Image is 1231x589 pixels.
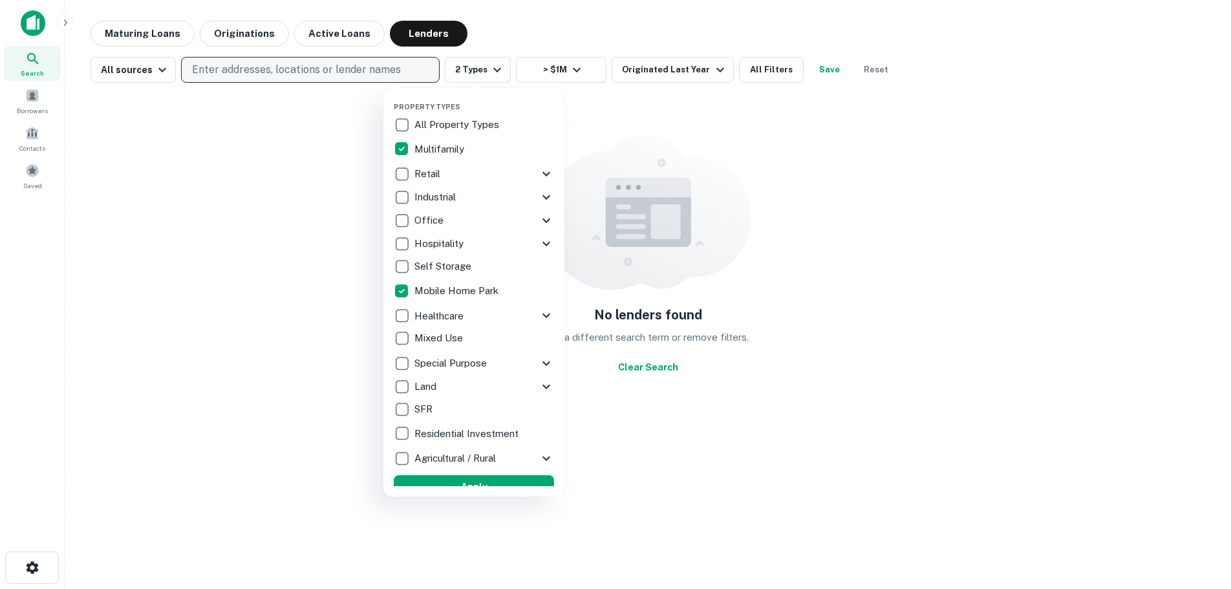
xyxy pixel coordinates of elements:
[414,283,501,299] p: Mobile Home Park
[414,426,521,442] p: Residential Investment
[394,304,554,327] div: Healthcare
[414,356,489,371] p: Special Purpose
[414,213,446,228] p: Office
[394,475,554,498] button: Apply
[414,402,435,417] p: SFR
[414,308,466,324] p: Healthcare
[414,236,466,252] p: Hospitality
[394,232,554,255] div: Hospitality
[394,352,554,375] div: Special Purpose
[394,209,554,232] div: Office
[394,162,554,186] div: Retail
[414,117,502,133] p: All Property Types
[414,330,466,346] p: Mixed Use
[414,166,443,182] p: Retail
[394,447,554,470] div: Agricultural / Rural
[394,375,554,398] div: Land
[414,379,439,394] p: Land
[414,189,458,205] p: Industrial
[414,142,467,157] p: Multifamily
[414,451,498,466] p: Agricultural / Rural
[394,186,554,209] div: Industrial
[1166,444,1231,506] iframe: Chat Widget
[414,259,474,274] p: Self Storage
[394,103,460,111] span: Property Types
